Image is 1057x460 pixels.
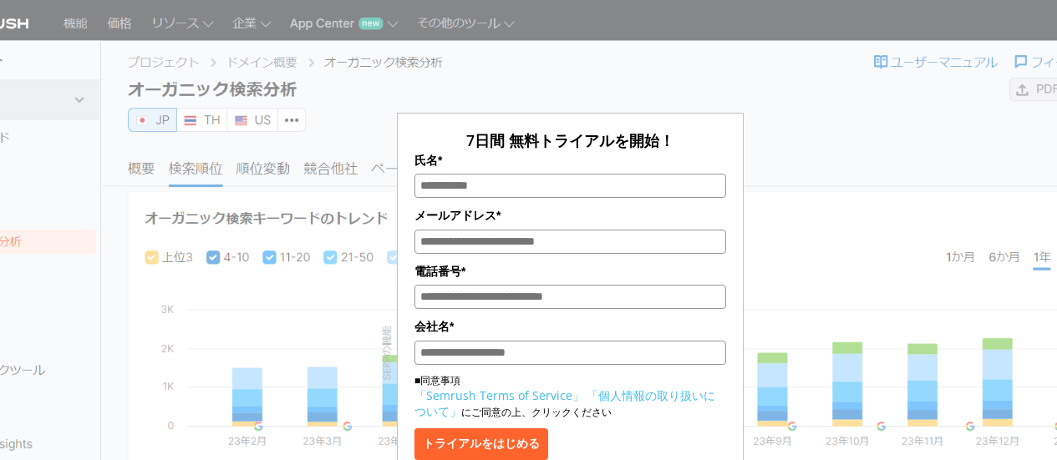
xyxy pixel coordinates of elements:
[414,387,715,419] a: 「個人情報の取り扱いについて」
[414,387,584,403] a: 「Semrush Terms of Service」
[414,373,726,420] p: ■同意事項 にご同意の上、クリックください
[414,262,726,281] label: 電話番号*
[466,130,674,150] span: 7日間 無料トライアルを開始！
[414,206,726,225] label: メールアドレス*
[414,428,548,460] button: トライアルをはじめる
